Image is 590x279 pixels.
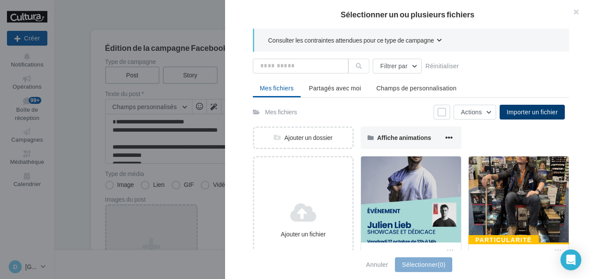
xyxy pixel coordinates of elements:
[254,133,352,142] div: Ajouter un dossier
[461,108,482,116] span: Actions
[260,84,294,92] span: Mes fichiers
[476,250,532,259] span: 1759484657964
[500,105,565,120] button: Importer un fichier
[309,84,361,92] span: Partagés avec moi
[265,108,297,116] div: Mes fichiers
[363,259,392,270] button: Annuler
[258,230,349,239] div: Ajouter un fichier
[438,261,445,268] span: (0)
[268,36,434,45] span: Consulter les contraintes attendues pour ce type de campagne
[268,36,442,46] button: Consulter les contraintes attendues pour ce type de campagne
[507,108,558,116] span: Importer un fichier
[239,10,576,18] h2: Sélectionner un ou plusieurs fichiers
[422,61,462,71] button: Réinitialiser
[468,235,539,245] div: Particularité
[368,250,434,270] span: FB Julien Lieb
[376,84,457,92] span: Champs de personnalisation
[373,59,422,73] button: Filtrer par
[560,249,581,270] div: Open Intercom Messenger
[395,257,452,272] button: Sélectionner(0)
[377,134,431,141] span: Affiche animations
[454,105,496,120] button: Actions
